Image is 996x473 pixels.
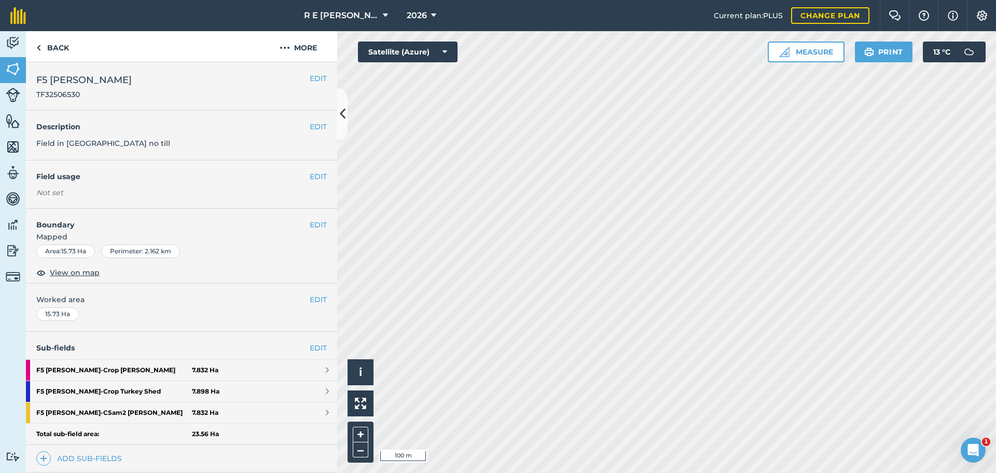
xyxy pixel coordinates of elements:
img: A question mark icon [918,10,930,21]
h4: Boundary [26,209,310,231]
button: + [353,427,368,442]
div: Not set [36,187,327,198]
img: Two speech bubbles overlapping with the left bubble in the forefront [889,10,901,21]
img: svg+xml;base64,PHN2ZyB4bWxucz0iaHR0cDovL3d3dy53My5vcmcvMjAwMC9zdmciIHdpZHRoPSI1NiIgaGVpZ2h0PSI2MC... [6,139,20,155]
button: Satellite (Azure) [358,42,458,62]
img: svg+xml;base64,PHN2ZyB4bWxucz0iaHR0cDovL3d3dy53My5vcmcvMjAwMC9zdmciIHdpZHRoPSI5IiBoZWlnaHQ9IjI0Ii... [36,42,41,54]
a: Change plan [791,7,869,24]
button: EDIT [310,171,327,182]
a: Add sub-fields [36,451,126,466]
button: EDIT [310,294,327,305]
img: svg+xml;base64,PD94bWwgdmVyc2lvbj0iMS4wIiBlbmNvZGluZz0idXRmLTgiPz4KPCEtLSBHZW5lcmF0b3I6IEFkb2JlIE... [6,88,20,102]
span: 1 [982,438,990,446]
div: Perimeter : 2.162 km [101,245,180,258]
a: F5 [PERSON_NAME]-CSam2 [PERSON_NAME]7.832 Ha [26,402,337,423]
strong: Total sub-field area: [36,430,192,438]
h4: Field usage [36,171,310,182]
img: svg+xml;base64,PHN2ZyB4bWxucz0iaHR0cDovL3d3dy53My5vcmcvMjAwMC9zdmciIHdpZHRoPSIxNyIgaGVpZ2h0PSIxNy... [948,9,958,22]
img: svg+xml;base64,PHN2ZyB4bWxucz0iaHR0cDovL3d3dy53My5vcmcvMjAwMC9zdmciIHdpZHRoPSIxNCIgaGVpZ2h0PSIyNC... [40,452,47,465]
img: svg+xml;base64,PD94bWwgdmVyc2lvbj0iMS4wIiBlbmNvZGluZz0idXRmLTgiPz4KPCEtLSBHZW5lcmF0b3I6IEFkb2JlIE... [6,191,20,207]
strong: 7.832 Ha [192,366,218,374]
strong: 23.56 Ha [192,430,219,438]
span: View on map [50,267,100,278]
a: F5 [PERSON_NAME]-Crop Turkey Shed7.898 Ha [26,381,337,402]
span: Mapped [26,231,337,242]
button: Print [855,42,913,62]
img: svg+xml;base64,PD94bWwgdmVyc2lvbj0iMS4wIiBlbmNvZGluZz0idXRmLTgiPz4KPCEtLSBHZW5lcmF0b3I6IEFkb2JlIE... [6,243,20,259]
strong: F5 [PERSON_NAME] - Crop Turkey Shed [36,381,192,402]
button: Measure [768,42,845,62]
img: svg+xml;base64,PHN2ZyB4bWxucz0iaHR0cDovL3d3dy53My5vcmcvMjAwMC9zdmciIHdpZHRoPSI1NiIgaGVpZ2h0PSI2MC... [6,113,20,129]
a: Back [26,31,79,62]
div: Area : 15.73 Ha [36,245,95,258]
span: TF32506530 [36,89,132,100]
button: – [353,442,368,457]
img: Four arrows, one pointing top left, one top right, one bottom right and the last bottom left [355,398,366,409]
span: 2026 [407,9,427,22]
span: R E [PERSON_NAME] [304,9,379,22]
button: EDIT [310,121,327,132]
h4: Sub-fields [26,342,337,354]
button: View on map [36,266,100,279]
strong: 7.898 Ha [192,387,219,396]
h4: Description [36,121,327,132]
img: svg+xml;base64,PD94bWwgdmVyc2lvbj0iMS4wIiBlbmNvZGluZz0idXRmLTgiPz4KPCEtLSBHZW5lcmF0b3I6IEFkb2JlIE... [6,165,20,181]
img: fieldmargin Logo [10,7,26,24]
strong: F5 [PERSON_NAME] - Crop [PERSON_NAME] [36,360,192,381]
img: svg+xml;base64,PHN2ZyB4bWxucz0iaHR0cDovL3d3dy53My5vcmcvMjAwMC9zdmciIHdpZHRoPSIxOCIgaGVpZ2h0PSIyNC... [36,266,46,279]
span: Worked area [36,294,327,305]
img: Ruler icon [779,47,790,57]
button: 13 °C [923,42,986,62]
button: More [259,31,337,62]
strong: F5 [PERSON_NAME] - CSam2 [PERSON_NAME] [36,402,192,423]
img: svg+xml;base64,PD94bWwgdmVyc2lvbj0iMS4wIiBlbmNvZGluZz0idXRmLTgiPz4KPCEtLSBHZW5lcmF0b3I6IEFkb2JlIE... [6,35,20,51]
img: svg+xml;base64,PHN2ZyB4bWxucz0iaHR0cDovL3d3dy53My5vcmcvMjAwMC9zdmciIHdpZHRoPSIxOSIgaGVpZ2h0PSIyNC... [864,46,874,58]
img: svg+xml;base64,PHN2ZyB4bWxucz0iaHR0cDovL3d3dy53My5vcmcvMjAwMC9zdmciIHdpZHRoPSIyMCIgaGVpZ2h0PSIyNC... [280,42,290,54]
span: F5 [PERSON_NAME] [36,73,132,87]
img: A cog icon [976,10,988,21]
span: Field in [GEOGRAPHIC_DATA] no till [36,139,170,148]
div: 15.73 Ha [36,307,79,321]
strong: 7.832 Ha [192,409,218,417]
span: 13 ° C [933,42,950,62]
span: i [359,366,362,379]
button: EDIT [310,73,327,84]
iframe: Intercom live chat [961,438,986,463]
img: svg+xml;base64,PD94bWwgdmVyc2lvbj0iMS4wIiBlbmNvZGluZz0idXRmLTgiPz4KPCEtLSBHZW5lcmF0b3I6IEFkb2JlIE... [6,452,20,462]
img: svg+xml;base64,PD94bWwgdmVyc2lvbj0iMS4wIiBlbmNvZGluZz0idXRmLTgiPz4KPCEtLSBHZW5lcmF0b3I6IEFkb2JlIE... [959,42,979,62]
img: svg+xml;base64,PHN2ZyB4bWxucz0iaHR0cDovL3d3dy53My5vcmcvMjAwMC9zdmciIHdpZHRoPSI1NiIgaGVpZ2h0PSI2MC... [6,61,20,77]
a: EDIT [310,342,327,354]
button: i [348,359,374,385]
img: svg+xml;base64,PD94bWwgdmVyc2lvbj0iMS4wIiBlbmNvZGluZz0idXRmLTgiPz4KPCEtLSBHZW5lcmF0b3I6IEFkb2JlIE... [6,269,20,284]
a: F5 [PERSON_NAME]-Crop [PERSON_NAME]7.832 Ha [26,360,337,381]
button: EDIT [310,219,327,231]
img: svg+xml;base64,PD94bWwgdmVyc2lvbj0iMS4wIiBlbmNvZGluZz0idXRmLTgiPz4KPCEtLSBHZW5lcmF0b3I6IEFkb2JlIE... [6,217,20,233]
span: Current plan : PLUS [714,10,783,21]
